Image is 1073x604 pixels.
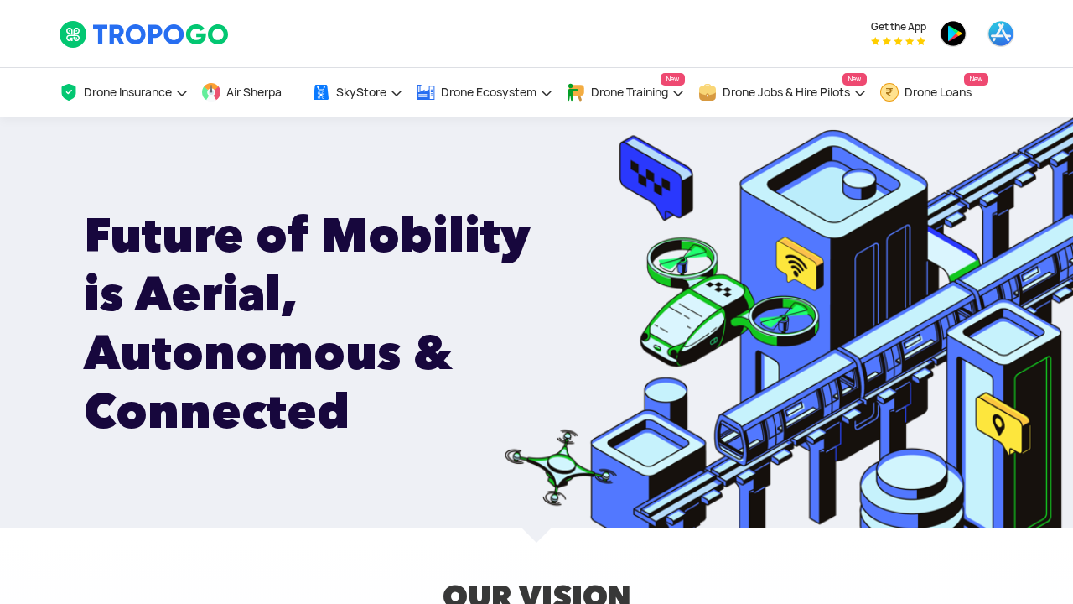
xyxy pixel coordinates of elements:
a: Air Sherpa [201,68,298,117]
span: Drone Jobs & Hire Pilots [723,86,850,99]
img: ic_appstore.png [987,20,1014,47]
a: Drone Insurance [59,68,189,117]
img: ic_playstore.png [940,20,967,47]
img: App Raking [871,37,925,45]
a: Drone Ecosystem [416,68,553,117]
span: Drone Insurance [84,86,172,99]
a: Drone Jobs & Hire PilotsNew [697,68,867,117]
span: New [964,73,988,86]
span: Get the App [871,20,926,34]
span: New [842,73,867,86]
a: Drone LoansNew [879,68,988,117]
span: Air Sherpa [226,86,282,99]
a: Drone TrainingNew [566,68,685,117]
h1: Future of Mobility is Aerial, Autonomous & Connected [84,206,581,440]
span: Drone Ecosystem [441,86,536,99]
span: New [661,73,685,86]
span: Drone Training [591,86,668,99]
a: SkyStore [311,68,403,117]
img: TropoGo Logo [59,20,231,49]
span: Drone Loans [905,86,972,99]
span: SkyStore [336,86,386,99]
